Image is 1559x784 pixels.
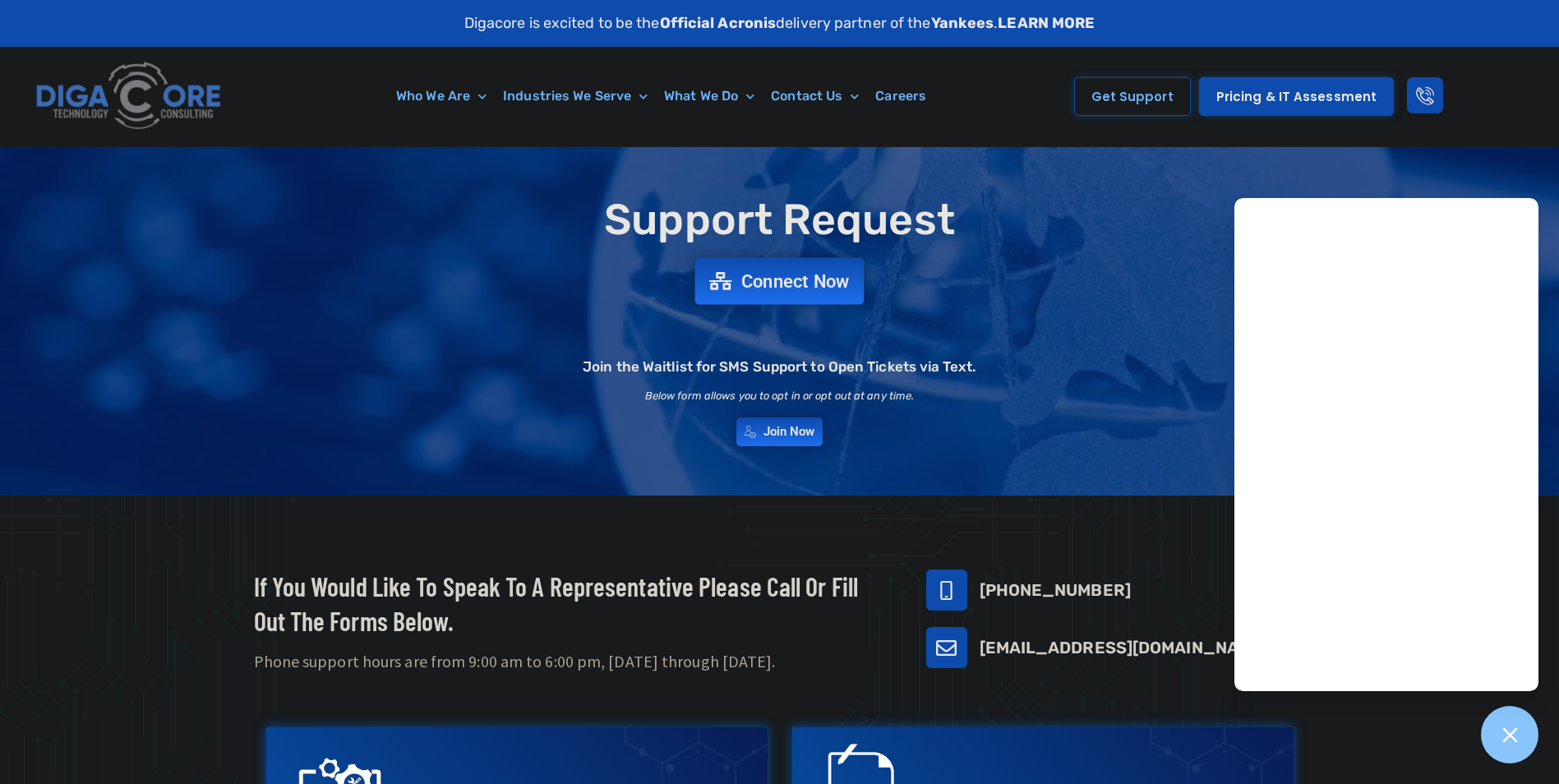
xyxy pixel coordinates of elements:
[695,258,865,305] a: Connect Now
[1234,198,1538,691] iframe: Chatgenie Messenger
[254,650,885,674] p: Phone support hours are from 9:00 am to 6:00 pm, [DATE] through [DATE].
[998,14,1095,32] a: LEARN MORE
[307,77,1016,115] nav: Menu
[763,77,867,115] a: Contact Us
[464,12,1095,35] p: Digacore is excited to be the delivery partner of the .
[980,638,1269,657] a: [EMAIL_ADDRESS][DOMAIN_NAME]
[741,272,850,290] span: Connect Now
[656,77,763,115] a: What We Do
[645,390,915,401] h2: Below form allows you to opt in or opt out at any time.
[388,77,495,115] a: Who We Are
[980,580,1131,600] a: [PHONE_NUMBER]
[931,14,994,32] strong: Yankees
[213,196,1347,243] h1: Support Request
[926,570,967,611] a: 732-646-5725
[583,360,976,374] h2: Join the Waitlist for SMS Support to Open Tickets via Text.
[867,77,934,115] a: Careers
[1091,90,1174,103] span: Get Support
[736,417,823,446] a: Join Now
[31,55,228,138] img: Digacore logo 1
[495,77,656,115] a: Industries We Serve
[1074,77,1191,116] a: Get Support
[254,570,885,638] h2: If you would like to speak to a representative please call or fill out the forms below.
[660,14,777,32] strong: Official Acronis
[763,426,815,438] span: Join Now
[926,627,967,668] a: support@digacore.com
[1216,90,1377,103] span: Pricing & IT Assessment
[1199,77,1394,116] a: Pricing & IT Assessment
